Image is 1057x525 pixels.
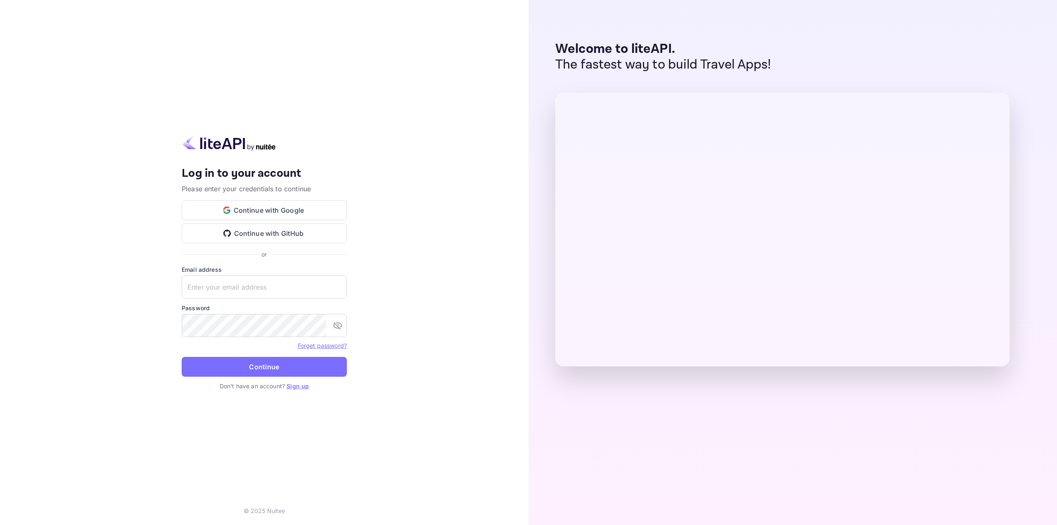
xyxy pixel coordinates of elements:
[182,184,347,194] p: Please enter your credentials to continue
[182,276,347,299] input: Enter your email address
[182,265,347,274] label: Email address
[329,317,346,334] button: toggle password visibility
[182,357,347,377] button: Continue
[182,166,347,181] h4: Log in to your account
[182,135,277,151] img: liteapi
[298,342,347,349] a: Forget password?
[182,304,347,312] label: Password
[555,93,1010,366] img: liteAPI Dashboard Preview
[182,382,347,390] p: Don't have an account?
[298,341,347,349] a: Forget password?
[555,57,771,73] p: The fastest way to build Travel Apps!
[182,200,347,220] button: Continue with Google
[287,382,309,390] a: Sign up
[182,223,347,243] button: Continue with GitHub
[261,250,267,259] p: or
[244,506,285,515] p: © 2025 Nuitee
[555,41,771,57] p: Welcome to liteAPI.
